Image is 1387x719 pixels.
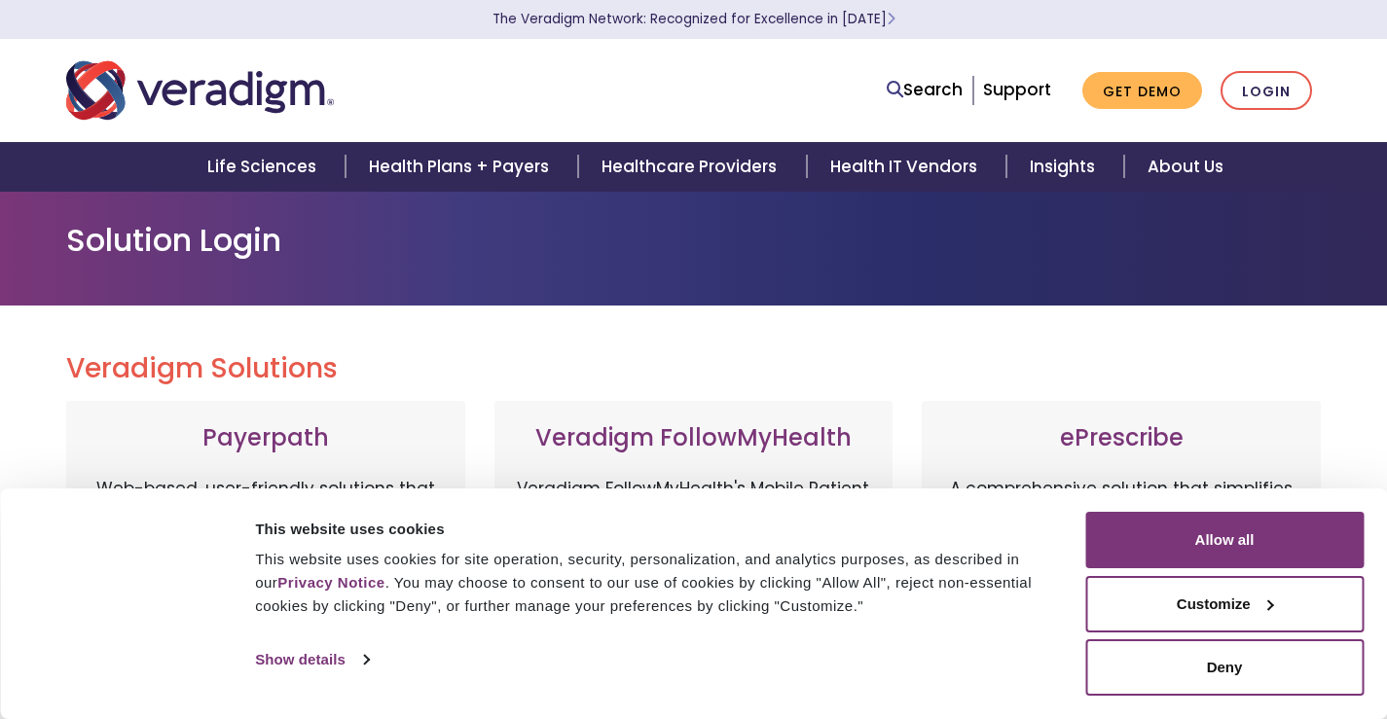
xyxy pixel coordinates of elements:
[1085,512,1364,568] button: Allow all
[1124,142,1247,192] a: About Us
[1006,142,1124,192] a: Insights
[255,518,1063,541] div: This website uses cookies
[1085,639,1364,696] button: Deny
[277,574,384,591] a: Privacy Notice
[1085,576,1364,632] button: Customize
[86,424,446,452] h3: Payerpath
[346,142,578,192] a: Health Plans + Payers
[66,352,1322,385] h2: Veradigm Solutions
[66,58,334,123] img: Veradigm logo
[807,142,1006,192] a: Health IT Vendors
[86,476,446,680] p: Web-based, user-friendly solutions that help providers and practice administrators enhance revenu...
[887,10,895,28] span: Learn More
[1221,71,1312,111] a: Login
[184,142,346,192] a: Life Sciences
[255,645,368,674] a: Show details
[941,476,1301,680] p: A comprehensive solution that simplifies prescribing for healthcare providers with features like ...
[514,476,874,661] p: Veradigm FollowMyHealth's Mobile Patient Experience enhances patient access via mobile devices, o...
[255,548,1063,618] div: This website uses cookies for site operation, security, personalization, and analytics purposes, ...
[887,77,963,103] a: Search
[1082,72,1202,110] a: Get Demo
[514,424,874,452] h3: Veradigm FollowMyHealth
[66,222,1322,259] h1: Solution Login
[493,10,895,28] a: The Veradigm Network: Recognized for Excellence in [DATE]Learn More
[941,424,1301,452] h3: ePrescribe
[983,78,1051,101] a: Support
[578,142,806,192] a: Healthcare Providers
